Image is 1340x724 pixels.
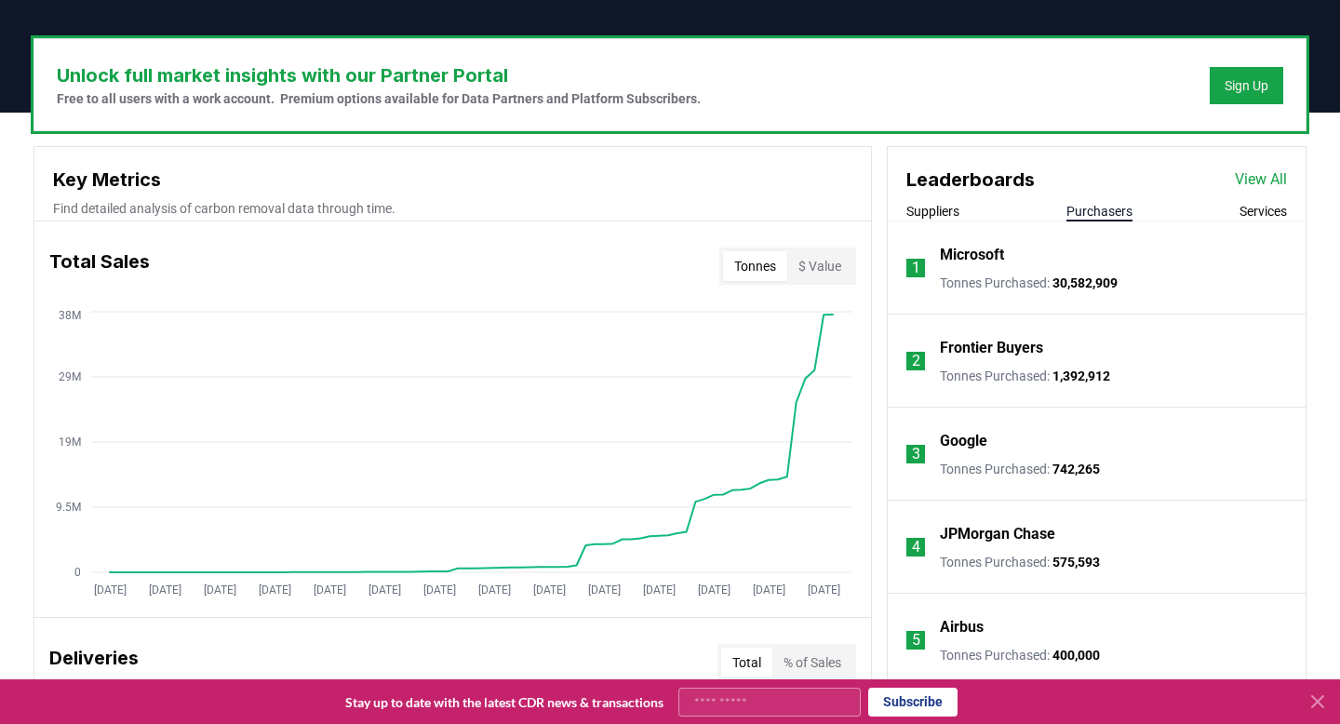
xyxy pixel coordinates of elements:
[1239,202,1287,221] button: Services
[940,244,1004,266] a: Microsoft
[940,367,1110,385] p: Tonnes Purchased :
[940,460,1100,478] p: Tonnes Purchased :
[1052,555,1100,570] span: 575,593
[808,583,840,597] tspan: [DATE]
[1066,202,1132,221] button: Purchasers
[940,274,1118,292] p: Tonnes Purchased :
[94,583,127,597] tspan: [DATE]
[57,61,701,89] h3: Unlock full market insights with our Partner Portal
[49,644,139,681] h3: Deliveries
[588,583,621,597] tspan: [DATE]
[940,616,984,638] a: Airbus
[57,89,701,108] p: Free to all users with a work account. Premium options available for Data Partners and Platform S...
[940,646,1100,664] p: Tonnes Purchased :
[940,553,1100,571] p: Tonnes Purchased :
[1052,275,1118,290] span: 30,582,909
[912,257,920,279] p: 1
[56,501,81,514] tspan: 9.5M
[721,648,772,677] button: Total
[478,583,511,597] tspan: [DATE]
[940,430,987,452] a: Google
[1052,369,1110,383] span: 1,392,912
[59,436,81,449] tspan: 19M
[368,583,401,597] tspan: [DATE]
[259,583,291,597] tspan: [DATE]
[912,443,920,465] p: 3
[53,166,852,194] h3: Key Metrics
[423,583,456,597] tspan: [DATE]
[753,583,785,597] tspan: [DATE]
[74,566,81,579] tspan: 0
[698,583,730,597] tspan: [DATE]
[204,583,236,597] tspan: [DATE]
[1235,168,1287,191] a: View All
[1225,76,1268,95] a: Sign Up
[723,251,787,281] button: Tonnes
[772,648,852,677] button: % of Sales
[1210,67,1283,104] button: Sign Up
[53,199,852,218] p: Find detailed analysis of carbon removal data through time.
[59,370,81,383] tspan: 29M
[912,350,920,372] p: 2
[643,583,676,597] tspan: [DATE]
[49,248,150,285] h3: Total Sales
[59,309,81,322] tspan: 38M
[912,629,920,651] p: 5
[1052,462,1100,476] span: 742,265
[533,583,566,597] tspan: [DATE]
[906,202,959,221] button: Suppliers
[149,583,181,597] tspan: [DATE]
[314,583,346,597] tspan: [DATE]
[940,337,1043,359] a: Frontier Buyers
[787,251,852,281] button: $ Value
[912,536,920,558] p: 4
[940,523,1055,545] a: JPMorgan Chase
[906,166,1035,194] h3: Leaderboards
[1052,648,1100,663] span: 400,000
